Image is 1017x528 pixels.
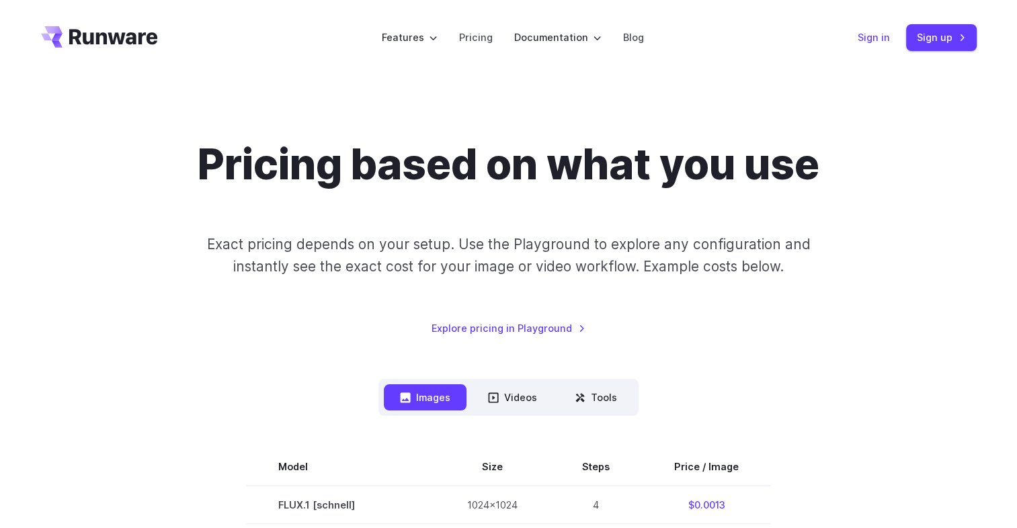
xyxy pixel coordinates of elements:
[623,30,644,45] a: Blog
[435,486,550,524] td: 1024x1024
[432,320,585,336] a: Explore pricing in Playground
[181,233,836,278] p: Exact pricing depends on your setup. Use the Playground to explore any configuration and instantl...
[514,30,602,45] label: Documentation
[550,448,642,486] th: Steps
[559,384,633,410] button: Tools
[382,30,438,45] label: Features
[906,24,977,50] a: Sign up
[384,384,466,410] button: Images
[642,486,771,524] td: $0.0013
[41,26,158,48] a: Go to /
[246,486,435,524] td: FLUX.1 [schnell]
[246,448,435,486] th: Model
[198,140,819,190] h1: Pricing based on what you use
[550,486,642,524] td: 4
[435,448,550,486] th: Size
[642,448,771,486] th: Price / Image
[459,30,493,45] a: Pricing
[472,384,553,410] button: Videos
[858,30,890,45] a: Sign in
